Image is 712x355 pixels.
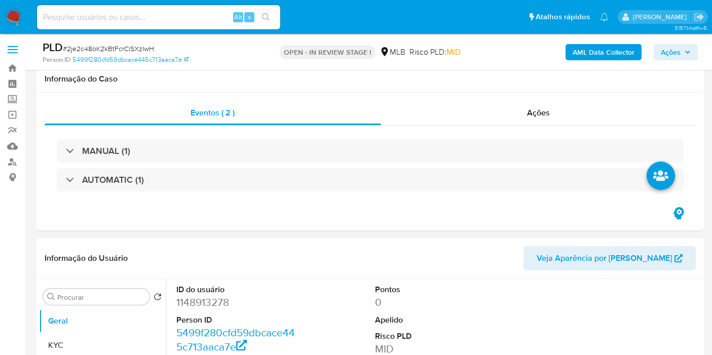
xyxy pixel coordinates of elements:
dt: Pontos [375,284,498,295]
dt: Risco PLD [375,331,498,342]
button: Ações [654,44,698,60]
div: MANUAL (1) [57,139,684,163]
h1: Informação do Usuário [45,253,128,263]
span: Atalhos rápidos [536,12,590,22]
span: Risco PLD: [409,47,461,58]
a: 5499f280cfd59dbcace445c713aaca7e [176,325,295,354]
b: Person ID [43,55,70,64]
div: AUTOMATIC (1) [57,168,684,191]
span: s [248,12,251,22]
dt: ID do usuário [176,284,299,295]
dd: 1148913278 [176,295,299,309]
h1: Informação do Caso [45,74,696,84]
input: Pesquise usuários ou casos... [37,11,280,24]
span: Ações [661,44,681,60]
p: lucas.barboza@mercadolivre.com [633,12,690,22]
input: Procurar [57,293,145,302]
a: 5499f280cfd59dbcace445c713aaca7e [72,55,189,64]
span: Alt [234,12,242,22]
span: Eventos ( 2 ) [191,107,235,119]
span: Ações [527,107,550,119]
div: MLB [380,47,405,58]
span: MID [446,46,461,58]
span: Veja Aparência por [PERSON_NAME] [537,246,672,270]
button: Veja Aparência por [PERSON_NAME] [523,246,696,270]
a: Sair [694,12,704,22]
button: search-icon [255,10,276,24]
button: Procurar [47,293,55,301]
dt: Person ID [176,314,299,326]
h3: MANUAL (1) [82,145,130,156]
dd: 0 [375,295,498,309]
button: AML Data Collector [566,44,642,60]
dt: Apelido [375,314,498,326]
b: PLD [43,39,63,55]
button: Retornar ao pedido padrão [154,293,162,304]
p: OPEN - IN REVIEW STAGE I [280,45,376,59]
a: Notificações [600,13,609,21]
h3: AUTOMATIC (1) [82,174,144,185]
b: AML Data Collector [573,44,634,60]
button: Geral [39,309,166,333]
span: # 2je2c48oK2kBtFcrCiSXzIwH [63,44,154,54]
